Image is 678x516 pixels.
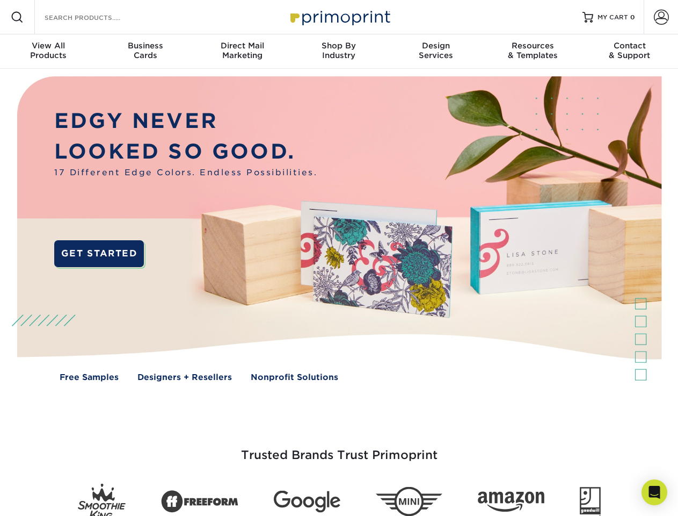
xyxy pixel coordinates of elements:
p: EDGY NEVER [54,106,317,137]
span: Shop By [290,41,387,51]
a: GET STARTED [54,240,144,267]
a: Direct MailMarketing [194,34,290,69]
span: Direct Mail [194,41,290,51]
div: & Templates [484,41,581,60]
a: BusinessCards [97,34,193,69]
a: Free Samples [60,371,119,384]
span: Resources [484,41,581,51]
img: Primoprint [286,5,393,28]
span: 0 [630,13,635,21]
div: Marketing [194,41,290,60]
div: & Support [581,41,678,60]
a: Nonprofit Solutions [251,371,338,384]
a: Shop ByIndustry [290,34,387,69]
h3: Trusted Brands Trust Primoprint [25,422,653,475]
div: Industry [290,41,387,60]
span: Design [388,41,484,51]
img: Google [274,491,340,513]
a: Resources& Templates [484,34,581,69]
img: Amazon [478,492,544,512]
span: MY CART [597,13,628,22]
a: Contact& Support [581,34,678,69]
input: SEARCH PRODUCTS..... [43,11,148,24]
a: DesignServices [388,34,484,69]
div: Cards [97,41,193,60]
div: Open Intercom Messenger [641,479,667,505]
div: Services [388,41,484,60]
p: LOOKED SO GOOD. [54,137,317,167]
span: Business [97,41,193,51]
a: Designers + Resellers [137,371,232,384]
span: Contact [581,41,678,51]
span: 17 Different Edge Colors. Endless Possibilities. [54,167,317,179]
img: Goodwill [580,487,601,516]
